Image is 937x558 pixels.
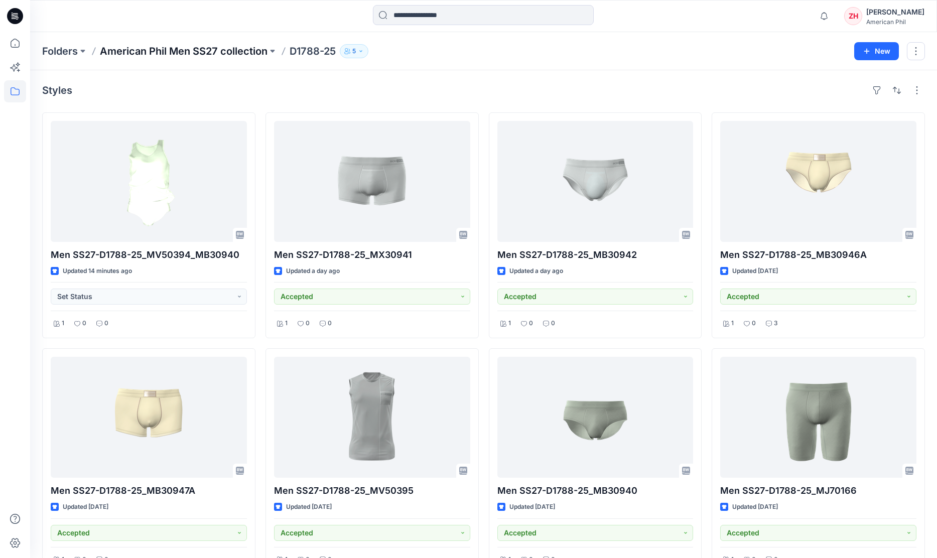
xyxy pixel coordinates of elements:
a: Men SS27-D1788-25_MB30947A [51,357,247,478]
a: Men SS27-D1788-25_MB30940 [497,357,694,478]
p: Updated [DATE] [286,502,332,512]
a: Men SS27-D1788-25_MB30946A [720,121,916,242]
p: 0 [82,318,86,329]
p: 0 [752,318,756,329]
p: Updated a day ago [509,266,563,276]
p: 0 [551,318,555,329]
p: Updated [DATE] [63,502,108,512]
p: 1 [285,318,288,329]
p: 3 [774,318,778,329]
p: Men SS27-D1788-25_MX30941 [274,248,470,262]
p: 0 [529,318,533,329]
div: ZH [844,7,862,25]
a: Men SS27-D1788-25_MJ70166 [720,357,916,478]
p: Updated a day ago [286,266,340,276]
p: 1 [508,318,511,329]
p: Updated 14 minutes ago [63,266,132,276]
p: D1788-25 [290,44,336,58]
p: 0 [328,318,332,329]
h4: Styles [42,84,72,96]
p: Men SS27-D1788-25_MB30940 [497,484,694,498]
a: Men SS27-D1788-25_MV50395 [274,357,470,478]
p: Men SS27-D1788-25_MB30947A [51,484,247,498]
p: Men SS27-D1788-25_MV50394_MB30940 [51,248,247,262]
p: 1 [62,318,64,329]
div: [PERSON_NAME] [866,6,924,18]
p: 0 [306,318,310,329]
a: Men SS27-D1788-25_MB30942 [497,121,694,242]
div: American Phil [866,18,924,26]
p: Men SS27-D1788-25_MB30942 [497,248,694,262]
a: Men SS27-D1788-25_MX30941 [274,121,470,242]
button: 5 [340,44,368,58]
p: Men SS27-D1788-25_MB30946A [720,248,916,262]
p: 0 [104,318,108,329]
p: Updated [DATE] [732,502,778,512]
p: 5 [352,46,356,57]
p: Updated [DATE] [509,502,555,512]
p: Men SS27-D1788-25_MV50395 [274,484,470,498]
a: Folders [42,44,78,58]
button: New [854,42,899,60]
a: American Phil Men SS27 collection [100,44,267,58]
p: 1 [731,318,734,329]
p: Updated [DATE] [732,266,778,276]
p: Men SS27-D1788-25_MJ70166 [720,484,916,498]
a: Men SS27-D1788-25_MV50394_MB30940 [51,121,247,242]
